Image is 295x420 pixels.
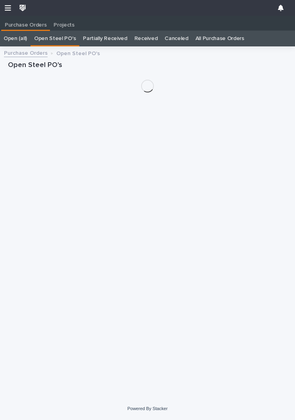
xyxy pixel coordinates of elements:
img: wkUhmAIORKewsuZNaXNB [17,3,28,13]
a: Open (all) [4,31,27,46]
p: Open Steel PO's [56,48,100,57]
a: Open Steel PO's [34,31,76,46]
a: Powered By Stacker [127,406,167,411]
h1: Open Steel PO's [8,61,287,70]
a: All Purchase Orders [195,31,244,46]
a: Projects [50,16,78,31]
a: Canceled [165,31,188,46]
a: Purchase Orders [4,48,48,57]
a: Partially Received [83,31,127,46]
a: Purchase Orders [1,16,50,30]
p: Purchase Orders [5,16,46,29]
a: Received [134,31,158,46]
p: Projects [54,16,75,29]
